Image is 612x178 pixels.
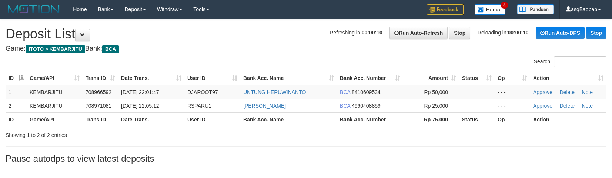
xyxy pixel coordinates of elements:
th: ID: activate to sort column descending [6,71,27,85]
span: BCA [340,103,350,109]
h4: Game: Bank: [6,45,606,53]
h1: Deposit List [6,27,606,41]
a: Note [582,89,593,95]
span: DJAROOT97 [187,89,218,95]
th: Op: activate to sort column ascending [495,71,530,85]
a: Stop [586,27,606,39]
th: Trans ID: activate to sort column ascending [83,71,118,85]
a: Note [582,103,593,109]
td: KEMBARJITU [27,99,83,112]
th: Status: activate to sort column ascending [459,71,495,85]
span: BCA [340,89,350,95]
a: Delete [560,89,575,95]
td: - - - [495,99,530,112]
span: 4 [501,2,508,9]
span: Reloading in: [478,30,529,36]
a: Stop [449,27,470,39]
th: Bank Acc. Name [240,112,337,126]
a: Approve [533,103,552,109]
span: 708966592 [86,89,111,95]
th: Game/API [27,112,83,126]
a: Run Auto-Refresh [389,27,448,39]
span: Rp 25,000 [424,103,448,109]
th: Trans ID [83,112,118,126]
span: RSPARU1 [187,103,211,109]
img: panduan.png [517,4,554,14]
td: 2 [6,99,27,112]
span: Copy 4960408859 to clipboard [352,103,381,109]
span: [DATE] 22:01:47 [121,89,159,95]
td: - - - [495,85,530,99]
th: Status [459,112,495,126]
h3: Pause autodps to view latest deposits [6,154,606,164]
th: Bank Acc. Name: activate to sort column ascending [240,71,337,85]
th: Date Trans. [118,112,184,126]
img: MOTION_logo.png [6,4,62,15]
a: Run Auto-DPS [536,27,585,39]
a: [PERSON_NAME] [243,103,286,109]
a: Approve [533,89,552,95]
th: ID [6,112,27,126]
span: Copy 8410609534 to clipboard [352,89,381,95]
span: [DATE] 22:05:12 [121,103,159,109]
strong: 00:00:10 [508,30,529,36]
th: User ID [184,112,240,126]
td: KEMBARJITU [27,85,83,99]
td: 1 [6,85,27,99]
th: Rp 75.000 [403,112,459,126]
a: UNTUNG HERUWINANTO [243,89,306,95]
img: Feedback.jpg [427,4,464,15]
div: Showing 1 to 2 of 2 entries [6,128,250,139]
span: Rp 50,000 [424,89,448,95]
th: Op [495,112,530,126]
a: Delete [560,103,575,109]
span: 708971081 [86,103,111,109]
th: User ID: activate to sort column ascending [184,71,240,85]
th: Date Trans.: activate to sort column ascending [118,71,184,85]
label: Search: [534,56,606,67]
th: Bank Acc. Number [337,112,403,126]
img: Button%20Memo.svg [475,4,506,15]
input: Search: [554,56,606,67]
th: Action [530,112,606,126]
th: Amount: activate to sort column ascending [403,71,459,85]
strong: 00:00:10 [362,30,382,36]
span: ITOTO > KEMBARJITU [26,45,85,53]
th: Game/API: activate to sort column ascending [27,71,83,85]
span: Refreshing in: [330,30,382,36]
th: Bank Acc. Number: activate to sort column ascending [337,71,403,85]
span: BCA [102,45,119,53]
th: Action: activate to sort column ascending [530,71,606,85]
